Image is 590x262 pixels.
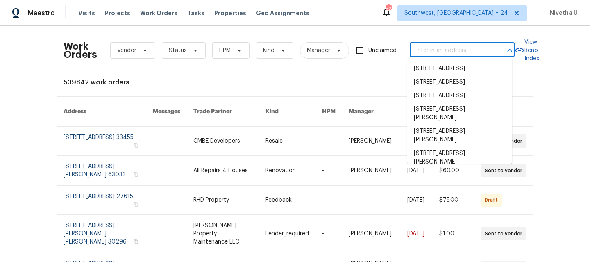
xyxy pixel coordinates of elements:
[64,42,97,59] h2: Work Orders
[140,9,177,17] span: Work Orders
[386,5,391,13] div: 521
[259,215,315,253] td: Lender_required
[259,156,315,186] td: Renovation
[407,62,512,75] li: [STREET_ADDRESS]
[64,78,526,87] div: 539842 work orders
[410,44,492,57] input: Enter in an address
[342,215,401,253] td: [PERSON_NAME]
[342,156,401,186] td: [PERSON_NAME]
[401,97,433,127] th: Due Date
[342,186,401,215] td: -
[407,75,512,89] li: [STREET_ADDRESS]
[132,141,140,149] button: Copy Address
[263,46,275,55] span: Kind
[187,156,259,186] td: All Repairs 4 Houses
[368,46,397,55] span: Unclaimed
[219,46,231,55] span: HPM
[315,127,342,156] td: -
[132,171,140,178] button: Copy Address
[187,215,259,253] td: [PERSON_NAME] Property Maintenance LLC
[342,127,401,156] td: [PERSON_NAME]
[342,97,401,127] th: Manager
[404,9,508,17] span: Southwest, [GEOGRAPHIC_DATA] + 24
[515,38,539,63] a: View Reno Index
[187,186,259,215] td: RHD Property
[407,125,512,147] li: [STREET_ADDRESS][PERSON_NAME]
[132,238,140,245] button: Copy Address
[315,156,342,186] td: -
[407,103,512,125] li: [STREET_ADDRESS][PERSON_NAME]
[547,9,578,17] span: Nivetha U
[259,97,315,127] th: Kind
[315,97,342,127] th: HPM
[28,9,55,17] span: Maestro
[117,46,136,55] span: Vendor
[259,186,315,215] td: Feedback
[407,89,512,103] li: [STREET_ADDRESS]
[504,45,515,56] button: Close
[214,9,246,17] span: Properties
[146,97,187,127] th: Messages
[307,46,330,55] span: Manager
[105,9,130,17] span: Projects
[187,127,259,156] td: CMBE Developers
[57,97,146,127] th: Address
[256,9,309,17] span: Geo Assignments
[78,9,95,17] span: Visits
[315,215,342,253] td: -
[187,97,259,127] th: Trade Partner
[132,200,140,208] button: Copy Address
[315,186,342,215] td: -
[169,46,187,55] span: Status
[259,127,315,156] td: Resale
[187,10,204,16] span: Tasks
[407,147,512,169] li: [STREET_ADDRESS][PERSON_NAME]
